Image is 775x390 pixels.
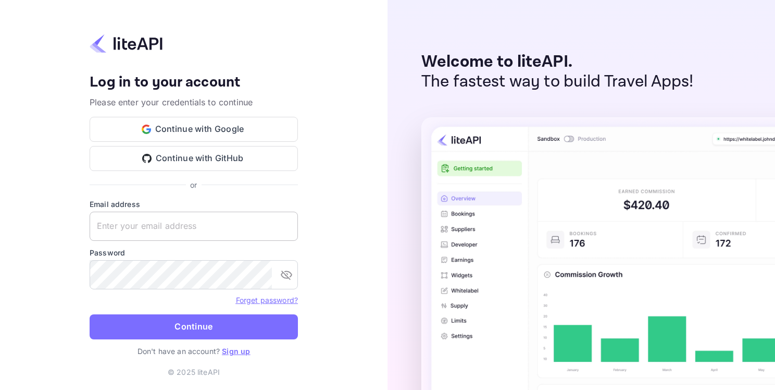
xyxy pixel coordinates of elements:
[90,212,298,241] input: Enter your email address
[236,296,298,304] a: Forget password?
[190,179,197,190] p: or
[421,72,694,92] p: The fastest way to build Travel Apps!
[90,199,298,210] label: Email address
[236,295,298,305] a: Forget password?
[90,33,162,54] img: liteapi
[168,367,220,377] p: © 2025 liteAPI
[90,96,298,108] p: Please enter your credentials to continue
[90,74,298,92] h4: Log in to your account
[90,247,298,258] label: Password
[90,146,298,171] button: Continue with GitHub
[90,314,298,339] button: Continue
[276,264,297,285] button: toggle password visibility
[90,346,298,357] p: Don't have an account?
[421,52,694,72] p: Welcome to liteAPI.
[222,347,250,356] a: Sign up
[90,117,298,142] button: Continue with Google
